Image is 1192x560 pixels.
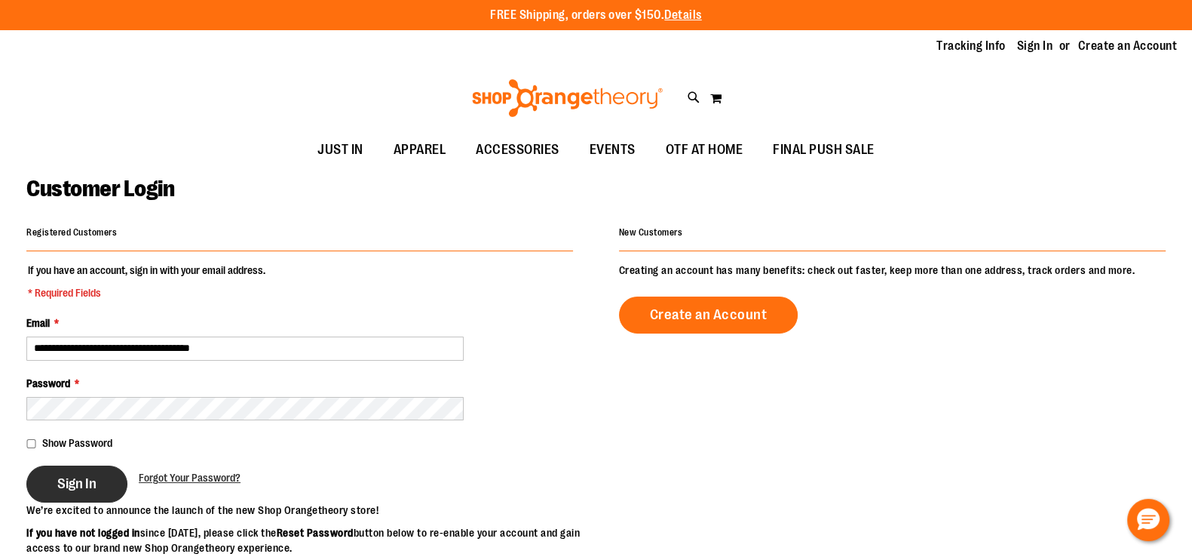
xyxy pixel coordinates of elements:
strong: New Customers [619,227,683,238]
a: OTF AT HOME [651,133,758,168]
span: FINAL PUSH SALE [773,133,875,167]
button: Hello, have a question? Let’s chat. [1127,499,1169,541]
p: We’re excited to announce the launch of the new Shop Orangetheory store! [26,503,596,518]
p: since [DATE], please click the button below to re-enable your account and gain access to our bran... [26,525,596,555]
a: JUST IN [302,133,378,168]
a: APPAREL [378,133,461,168]
span: ACCESSORIES [476,133,559,167]
span: Show Password [42,437,112,449]
strong: If you have not logged in [26,527,140,539]
a: Create an Account [1078,38,1178,54]
a: FINAL PUSH SALE [758,133,890,168]
a: Tracking Info [936,38,1006,54]
span: Sign In [57,475,97,492]
a: Details [664,8,702,22]
span: APPAREL [394,133,446,167]
span: OTF AT HOME [666,133,743,167]
p: Creating an account has many benefits: check out faster, keep more than one address, track orders... [619,263,1166,278]
span: Email [26,317,50,329]
a: Create an Account [619,297,798,334]
span: Password [26,377,70,389]
legend: If you have an account, sign in with your email address. [26,263,267,300]
span: Create an Account [650,306,768,323]
span: JUST IN [317,133,363,167]
button: Sign In [26,466,127,503]
img: Shop Orangetheory [470,79,665,117]
a: Forgot Your Password? [139,470,241,485]
p: FREE Shipping, orders over $150. [490,7,702,24]
span: Customer Login [26,176,174,202]
a: Sign In [1017,38,1053,54]
span: * Required Fields [28,285,265,300]
a: EVENTS [575,133,651,168]
span: Forgot Your Password? [139,472,241,484]
a: ACCESSORIES [461,133,575,168]
strong: Registered Customers [26,227,117,238]
span: EVENTS [590,133,636,167]
strong: Reset Password [277,527,354,539]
